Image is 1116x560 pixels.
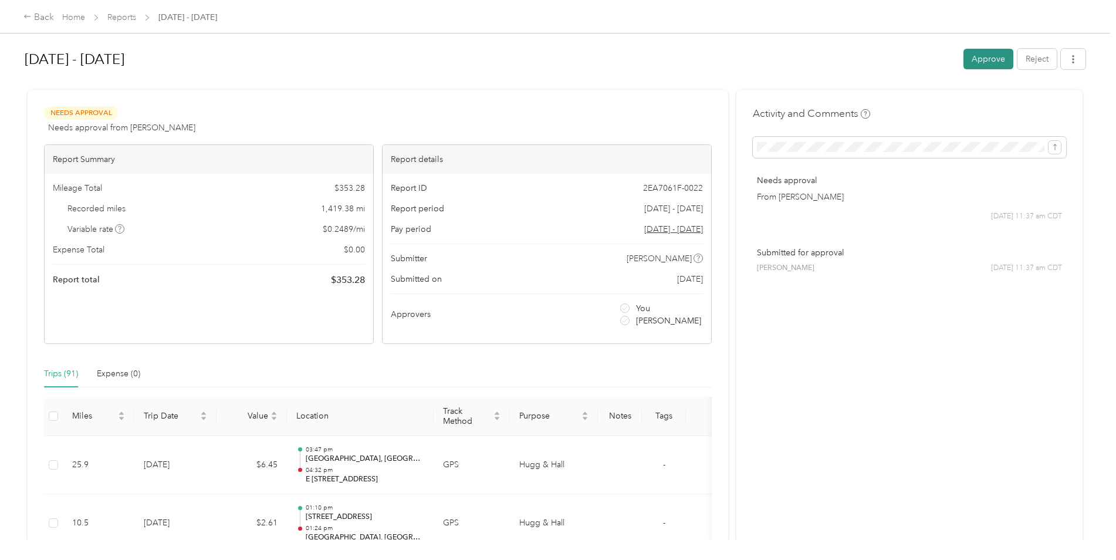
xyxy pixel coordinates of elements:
[62,12,85,22] a: Home
[493,415,500,422] span: caret-down
[226,411,268,421] span: Value
[344,244,365,256] span: $ 0.00
[306,504,424,512] p: 01:10 pm
[323,223,365,235] span: $ 0.2489 / mi
[991,211,1062,222] span: [DATE] 11:37 am CDT
[321,203,365,215] span: 1,419.38 mi
[598,397,642,436] th: Notes
[23,11,54,25] div: Back
[391,203,444,215] span: Report period
[44,106,118,120] span: Needs Approval
[443,406,491,426] span: Track Method
[434,494,510,553] td: GPS
[63,436,134,495] td: 25.9
[53,182,102,194] span: Mileage Total
[118,410,125,417] span: caret-up
[334,182,365,194] span: $ 353.28
[510,436,598,495] td: Hugg & Hall
[391,252,427,265] span: Submitter
[757,263,814,274] span: [PERSON_NAME]
[134,436,217,495] td: [DATE]
[636,315,701,327] span: [PERSON_NAME]
[663,460,665,470] span: -
[757,191,1062,203] p: From [PERSON_NAME]
[134,494,217,553] td: [DATE]
[48,122,195,134] span: Needs approval from [PERSON_NAME]
[118,415,125,422] span: caret-down
[306,466,424,474] p: 04:32 pm
[991,263,1062,274] span: [DATE] 11:37 am CDT
[306,454,424,464] p: [GEOGRAPHIC_DATA], [GEOGRAPHIC_DATA]
[391,273,442,285] span: Submitted on
[72,411,116,421] span: Miles
[44,367,78,380] div: Trips (91)
[107,12,136,22] a: Reports
[306,524,424,532] p: 01:24 pm
[144,411,198,421] span: Trip Date
[643,182,703,194] span: 2EA7061F-0022
[1050,494,1116,560] iframe: Everlance-gr Chat Button Frame
[636,302,650,315] span: You
[331,273,365,287] span: $ 353.28
[67,223,125,235] span: Variable rate
[200,410,207,417] span: caret-up
[677,273,703,285] span: [DATE]
[581,410,589,417] span: caret-up
[627,252,692,265] span: [PERSON_NAME]
[217,436,287,495] td: $6.45
[757,247,1062,259] p: Submitted for approval
[134,397,217,436] th: Trip Date
[306,474,424,485] p: E [STREET_ADDRESS]
[757,174,1062,187] p: Needs approval
[644,223,703,235] span: Go to pay period
[97,367,140,380] div: Expense (0)
[63,397,134,436] th: Miles
[158,11,217,23] span: [DATE] - [DATE]
[270,410,278,417] span: caret-up
[383,145,711,174] div: Report details
[644,203,703,215] span: [DATE] - [DATE]
[217,397,287,436] th: Value
[63,494,134,553] td: 10.5
[434,436,510,495] td: GPS
[510,494,598,553] td: Hugg & Hall
[217,494,287,553] td: $2.61
[519,411,579,421] span: Purpose
[1017,49,1057,69] button: Reject
[53,244,104,256] span: Expense Total
[753,106,870,121] h4: Activity and Comments
[306,532,424,543] p: [GEOGRAPHIC_DATA], [GEOGRAPHIC_DATA]
[510,397,598,436] th: Purpose
[391,308,431,321] span: Approvers
[581,415,589,422] span: caret-down
[663,518,665,528] span: -
[434,397,510,436] th: Track Method
[45,145,373,174] div: Report Summary
[200,415,207,422] span: caret-down
[53,274,100,286] span: Report total
[391,223,431,235] span: Pay period
[391,182,427,194] span: Report ID
[306,512,424,522] p: [STREET_ADDRESS]
[270,415,278,422] span: caret-down
[963,49,1013,69] button: Approve
[287,397,434,436] th: Location
[493,410,500,417] span: caret-up
[642,397,686,436] th: Tags
[306,446,424,454] p: 03:47 pm
[25,45,955,73] h1: Sep 1 - 30, 2025
[67,203,126,215] span: Recorded miles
